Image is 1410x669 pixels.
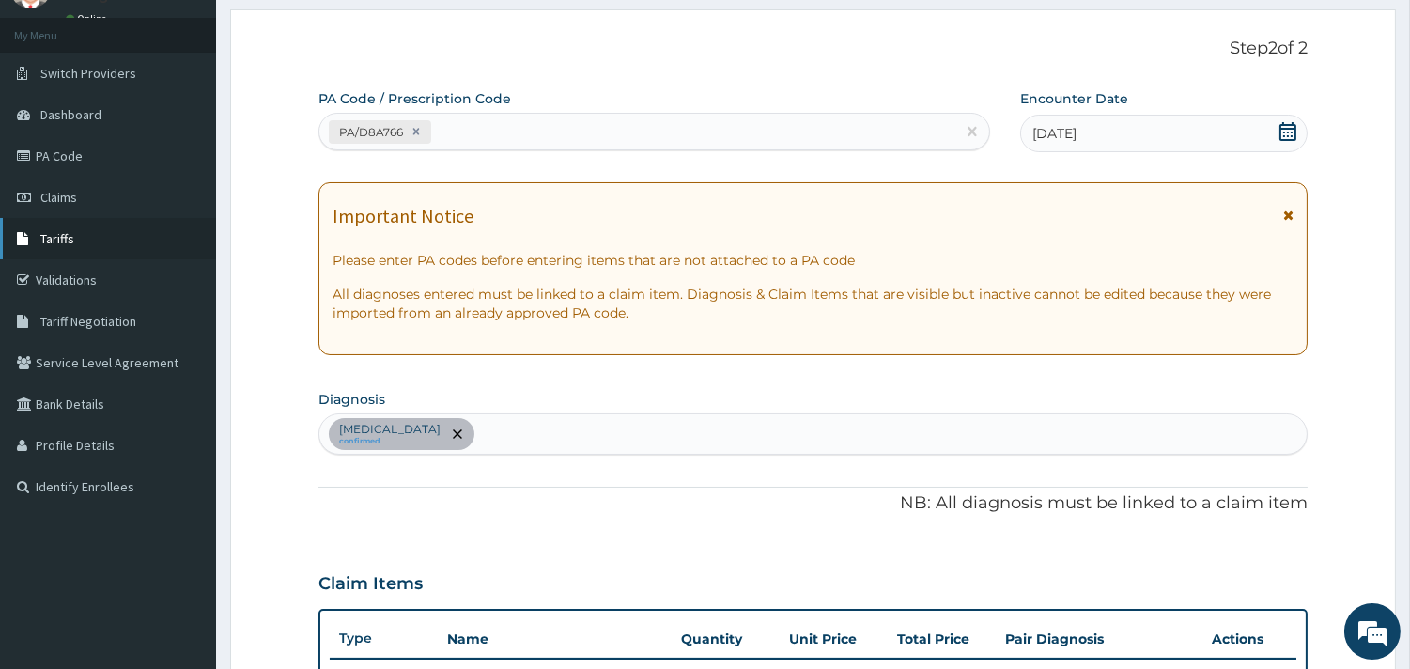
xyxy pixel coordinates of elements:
[40,230,74,247] span: Tariffs
[318,491,1308,516] p: NB: All diagnosis must be linked to a claim item
[318,89,511,108] label: PA Code / Prescription Code
[35,94,76,141] img: d_794563401_company_1708531726252_794563401
[1202,620,1296,658] th: Actions
[40,189,77,206] span: Claims
[40,65,136,82] span: Switch Providers
[672,620,780,658] th: Quantity
[40,313,136,330] span: Tariff Negotiation
[339,422,441,437] p: [MEDICAL_DATA]
[98,105,316,130] div: Chat with us now
[9,459,358,524] textarea: Type your message and hit 'Enter'
[40,106,101,123] span: Dashboard
[330,621,438,656] th: Type
[333,121,406,143] div: PA/D8A766
[333,285,1294,322] p: All diagnoses entered must be linked to a claim item. Diagnosis & Claim Items that are visible bu...
[449,426,466,443] span: remove selection option
[333,206,473,226] h1: Important Notice
[318,39,1308,59] p: Step 2 of 2
[308,9,353,54] div: Minimize live chat window
[996,620,1202,658] th: Pair Diagnosis
[780,620,888,658] th: Unit Price
[339,437,441,446] small: confirmed
[1032,124,1077,143] span: [DATE]
[333,251,1294,270] p: Please enter PA codes before entering items that are not attached to a PA code
[318,574,423,595] h3: Claim Items
[318,390,385,409] label: Diagnosis
[109,210,259,399] span: We're online!
[888,620,996,658] th: Total Price
[1020,89,1128,108] label: Encounter Date
[66,12,111,25] a: Online
[438,620,672,658] th: Name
